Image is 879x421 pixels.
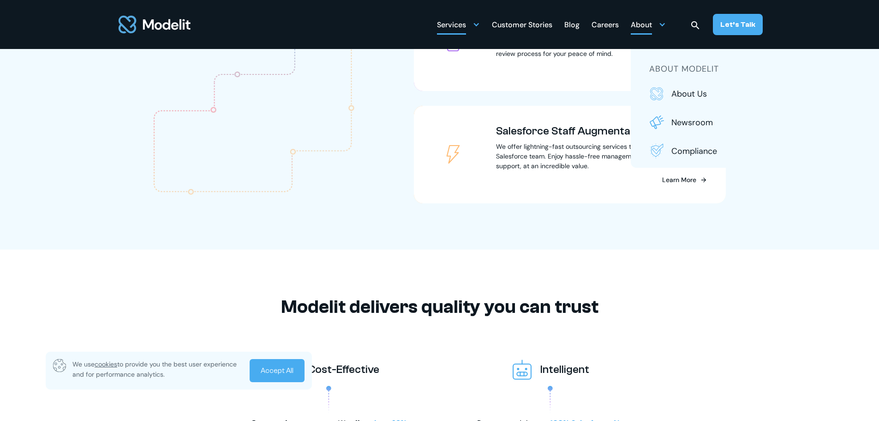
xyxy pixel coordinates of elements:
p: Compliance [671,145,760,157]
a: Let’s Talk [713,14,763,35]
a: Careers [592,15,619,33]
a: Newsroom [649,115,760,130]
a: home [117,10,192,39]
a: Compliance [649,144,760,159]
h3: Cost-Effective [308,362,379,377]
p: We use to provide you the best user experience and for performance analytics. [72,359,243,379]
h3: Intelligent [540,362,589,377]
h2: Modelit delivers quality you can trust [154,296,726,318]
div: Blog [564,17,580,35]
div: About [631,15,666,33]
p: About us [671,88,760,100]
nav: About [631,49,778,168]
img: modelit logo [117,10,192,39]
div: Learn More [662,175,696,185]
div: Let’s Talk [720,19,755,30]
p: We offer lightning-fast outsourcing services to scale up your Salesforce team. Enjoy hassle-free ... [496,142,707,171]
a: Blog [564,15,580,33]
p: Newsroom [671,116,760,128]
h3: Salesforce Staff Augmentation [496,124,650,138]
a: About us [649,86,760,101]
a: Customer Stories [492,15,552,33]
div: Careers [592,17,619,35]
div: Customer Stories [492,17,552,35]
div: Services [437,17,466,35]
div: Services [437,15,480,33]
span: cookies [95,360,117,368]
div: About [631,17,652,35]
h5: about modelit [649,63,760,75]
a: Accept All [250,359,305,382]
a: Salesforce Staff AugmentationWe offer lightning-fast outsourcing services to scale up your Salesf... [414,106,726,203]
